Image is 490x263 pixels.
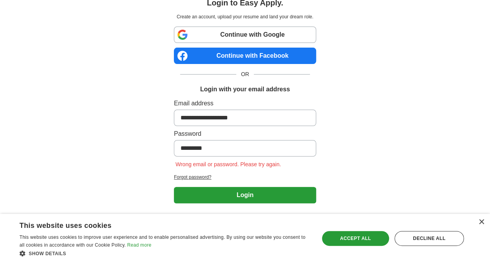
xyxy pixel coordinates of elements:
[174,99,316,108] label: Email address
[174,161,283,167] span: Wrong email or password. Please try again.
[19,219,291,230] div: This website uses cookies
[19,249,310,257] div: Show details
[29,251,66,256] span: Show details
[174,174,316,181] a: Forgot password?
[236,70,254,78] span: OR
[174,48,316,64] a: Continue with Facebook
[478,219,484,225] div: Close
[394,231,464,246] div: Decline all
[322,231,389,246] div: Accept all
[174,187,316,203] button: Login
[200,85,290,94] h1: Login with your email address
[174,129,316,139] label: Password
[19,235,305,248] span: This website uses cookies to improve user experience and to enable personalised advertising. By u...
[127,242,151,248] a: Read more, opens a new window
[175,13,315,20] p: Create an account, upload your resume and land your dream role.
[174,27,316,43] a: Continue with Google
